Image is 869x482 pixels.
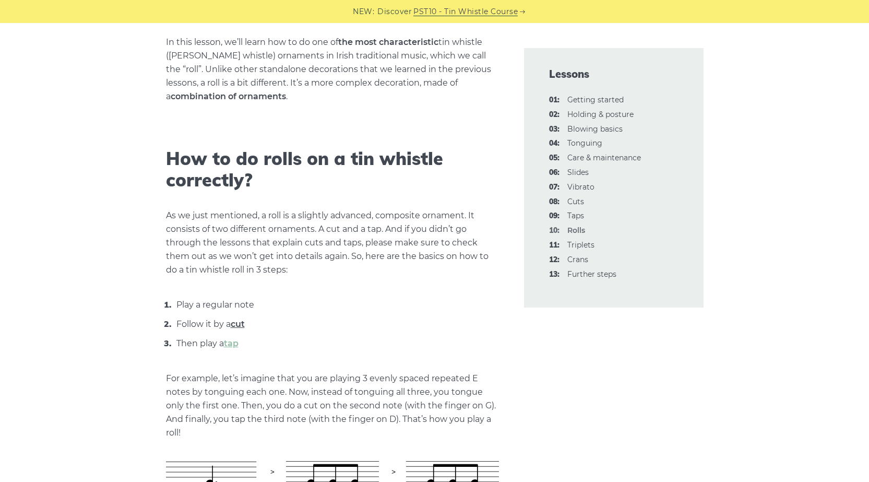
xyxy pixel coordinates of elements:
span: 03: [549,123,560,136]
a: 09:Taps [567,211,584,220]
span: 07: [549,181,560,194]
span: 09: [549,210,560,222]
span: NEW: [353,6,374,18]
a: 13:Further steps [567,269,616,279]
strong: the most characteristic [338,37,438,47]
h2: How to do rolls on a tin whistle correctly? [166,148,499,191]
span: 02: [549,109,560,121]
span: 13: [549,268,560,281]
li: Then play a [174,336,499,350]
a: 05:Care & maintenance [567,153,641,162]
span: 11: [549,239,560,252]
a: cut [231,319,245,329]
span: 05: [549,152,560,164]
span: 06: [549,167,560,179]
a: 07:Vibrato [567,182,594,192]
p: For example, let’s imagine that you are playing 3 evenly spaced repeated E notes by tonguing each... [166,372,499,440]
span: 12: [549,254,560,266]
span: 01: [549,94,560,107]
p: As we just mentioned, a roll is a slightly advanced, composite ornament. It consists of two diffe... [166,209,499,277]
a: 02:Holding & posture [567,110,634,119]
li: Play a regular note [174,298,499,312]
a: 01:Getting started [567,95,624,104]
span: 08: [549,196,560,208]
a: 12:Crans [567,255,588,264]
span: Discover [377,6,412,18]
p: In this lesson, we’ll learn how to do one of tin whistle ([PERSON_NAME] whistle) ornaments in Iri... [166,36,499,103]
a: 06:Slides [567,168,589,177]
a: 03:Blowing basics [567,124,623,134]
a: 04:Tonguing [567,138,602,148]
a: tap [224,338,239,348]
span: 10: [549,225,560,237]
span: 04: [549,137,560,150]
a: PST10 - Tin Whistle Course [413,6,518,18]
strong: Rolls [567,226,585,235]
a: 08:Cuts [567,197,584,206]
li: Follow it by a [174,317,499,331]
strong: combination of ornaments [171,91,286,101]
a: 11:Triplets [567,240,594,250]
span: Lessons [549,67,678,81]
